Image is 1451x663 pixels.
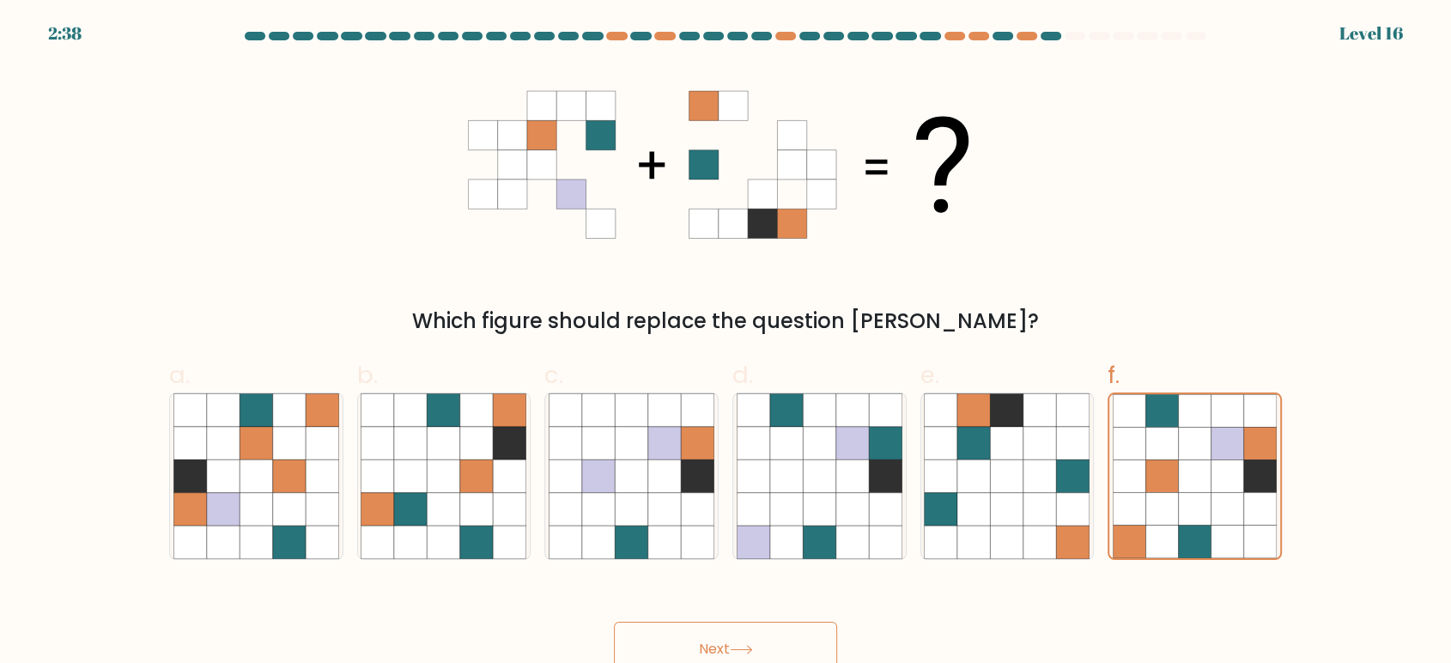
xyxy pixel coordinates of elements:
[732,358,753,392] span: d.
[357,358,378,392] span: b.
[179,306,1272,337] div: Which figure should replace the question [PERSON_NAME]?
[544,358,563,392] span: c.
[169,358,190,392] span: a.
[48,21,82,46] div: 2:38
[920,358,939,392] span: e.
[1108,358,1120,392] span: f.
[1339,21,1403,46] div: Level 16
